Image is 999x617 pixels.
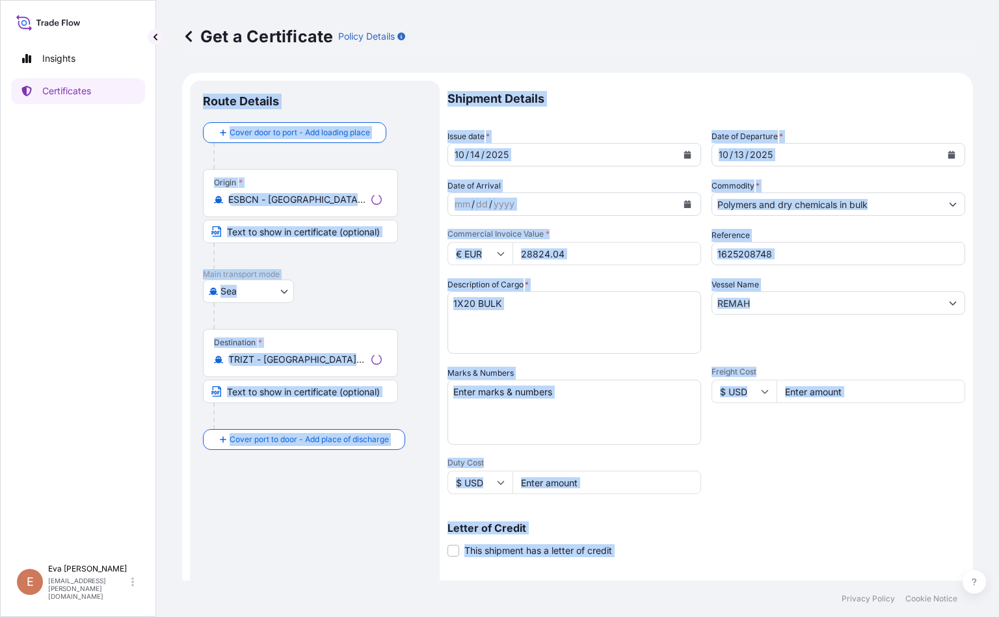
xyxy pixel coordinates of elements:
[11,46,145,72] a: Insights
[447,81,965,117] p: Shipment Details
[712,192,941,216] input: Type to search commodity
[371,194,382,205] div: Loading
[230,433,389,446] span: Cover port to door - Add place of discharge
[27,575,34,588] span: E
[11,78,145,104] a: Certificates
[182,26,333,47] p: Get a Certificate
[453,147,466,163] div: month,
[338,30,395,43] p: Policy Details
[447,130,490,143] span: Issue date
[466,147,469,163] div: /
[712,367,965,377] span: Freight Cost
[447,367,514,380] label: Marks & Numbers
[489,196,492,212] div: /
[447,523,965,533] p: Letter of Credit
[447,278,529,291] label: Description of Cargo
[48,577,129,600] p: [EMAIL_ADDRESS][PERSON_NAME][DOMAIN_NAME]
[842,594,895,604] a: Privacy Policy
[677,194,698,215] button: Calendar
[203,122,386,143] button: Cover door to port - Add loading place
[492,196,516,212] div: year,
[513,242,701,265] input: Enter amount
[717,147,730,163] div: month,
[481,147,485,163] div: /
[485,147,510,163] div: year,
[203,94,279,109] p: Route Details
[712,179,760,192] label: Commodity
[730,147,733,163] div: /
[941,291,965,315] button: Show suggestions
[220,285,237,298] span: Sea
[447,291,701,354] textarea: 1X20 BULK
[777,380,965,403] input: Enter amount
[42,52,75,65] p: Insights
[203,280,294,303] button: Select transport
[228,353,366,366] input: Destination
[371,354,382,365] div: Loading
[712,229,750,242] label: Reference
[203,429,405,450] button: Cover port to door - Add place of discharge
[749,147,774,163] div: year,
[712,278,759,291] label: Vessel Name
[712,242,965,265] input: Enter booking reference
[472,196,475,212] div: /
[712,130,783,143] span: Date of Departure
[203,220,398,243] input: Text to appear on certificate
[228,193,366,206] input: Origin
[469,147,481,163] div: day,
[230,126,370,139] span: Cover door to port - Add loading place
[48,564,129,574] p: Eva [PERSON_NAME]
[712,291,941,315] input: Type to search vessel name or IMO
[447,458,701,468] span: Duty Cost
[447,179,501,192] span: Date of Arrival
[453,196,472,212] div: month,
[203,380,398,403] input: Text to appear on certificate
[447,229,701,239] span: Commercial Invoice Value
[677,144,698,165] button: Calendar
[513,471,701,494] input: Enter amount
[214,177,243,188] div: Origin
[475,196,489,212] div: day,
[905,594,957,604] a: Cookie Notice
[42,85,91,98] p: Certificates
[203,269,427,280] p: Main transport mode
[941,192,965,216] button: Show suggestions
[745,147,749,163] div: /
[464,544,612,557] span: This shipment has a letter of credit
[941,144,962,165] button: Calendar
[733,147,745,163] div: day,
[214,337,262,348] div: Destination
